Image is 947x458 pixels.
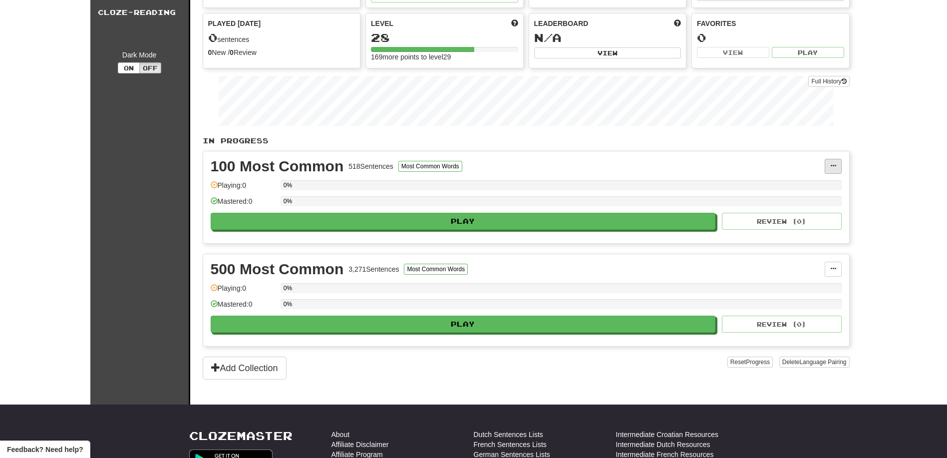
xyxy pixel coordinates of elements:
a: About [331,430,350,440]
span: N/A [534,30,562,44]
a: Dutch Sentences Lists [474,430,543,440]
a: Full History [808,76,849,87]
button: Play [211,213,716,230]
button: Add Collection [203,357,287,380]
span: Open feedback widget [7,445,83,455]
button: Most Common Words [398,161,462,172]
div: Playing: 0 [211,283,276,300]
div: 169 more points to level 29 [371,52,518,62]
span: 0 [208,30,218,44]
button: DeleteLanguage Pairing [779,357,850,368]
div: 500 Most Common [211,262,344,277]
div: 28 [371,31,518,44]
span: Level [371,18,393,28]
a: Affiliate Disclaimer [331,440,389,450]
button: Play [211,316,716,333]
strong: 0 [208,48,212,56]
a: Clozemaster [189,430,293,442]
div: 3,271 Sentences [348,264,399,274]
div: sentences [208,31,355,44]
button: Off [139,62,161,73]
button: Review (0) [722,316,842,333]
span: This week in points, UTC [674,18,681,28]
button: View [697,47,769,58]
div: Playing: 0 [211,180,276,197]
span: Language Pairing [799,359,846,366]
span: Played [DATE] [208,18,261,28]
button: On [118,62,140,73]
span: Score more points to level up [511,18,518,28]
div: 518 Sentences [348,161,393,171]
div: 100 Most Common [211,159,344,174]
span: Leaderboard [534,18,589,28]
div: Favorites [697,18,844,28]
strong: 0 [230,48,234,56]
button: ResetProgress [727,357,773,368]
a: Intermediate Croatian Resources [616,430,718,440]
div: Mastered: 0 [211,299,276,316]
p: In Progress [203,136,850,146]
div: 0 [697,31,844,44]
button: View [534,47,681,58]
a: Intermediate Dutch Resources [616,440,710,450]
span: Progress [746,359,770,366]
button: Play [772,47,844,58]
div: Dark Mode [98,50,181,60]
button: Most Common Words [404,264,468,275]
div: New / Review [208,47,355,57]
button: Review (0) [722,213,842,230]
div: Mastered: 0 [211,196,276,213]
a: French Sentences Lists [474,440,547,450]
